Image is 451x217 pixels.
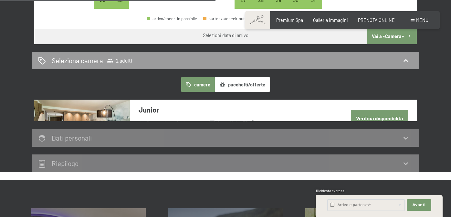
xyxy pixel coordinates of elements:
h2: Dati personali [52,134,92,142]
button: Avanti [407,199,431,211]
div: Selezioni data di arrivo [203,32,248,39]
button: camere [181,77,215,92]
h2: Riepilogo [52,159,79,167]
a: PRENOTA ONLINE [358,17,395,23]
div: partenza/check-out non effettuabile [203,17,276,21]
a: Premium Spa [276,17,303,23]
a: Galleria immagini [313,17,348,23]
button: Vai a «Camera» [367,29,417,44]
span: 2 a 4 persone [176,119,204,126]
strong: Occupazione : [138,119,175,126]
button: pacchetti/offerte [215,77,270,92]
span: Richiesta express [316,189,344,193]
strong: Superficie : [209,119,241,126]
span: 35 m² [243,119,254,126]
h2: Seleziona camera [52,56,103,65]
h3: Junior [139,105,331,115]
span: Avanti [413,202,425,208]
span: 2 adulti [107,57,132,64]
div: arrivo/check-in possibile [147,17,197,21]
button: Verifica disponibilità [351,110,408,126]
img: mss_renderimg.php [34,100,130,171]
span: Menu [416,17,428,23]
